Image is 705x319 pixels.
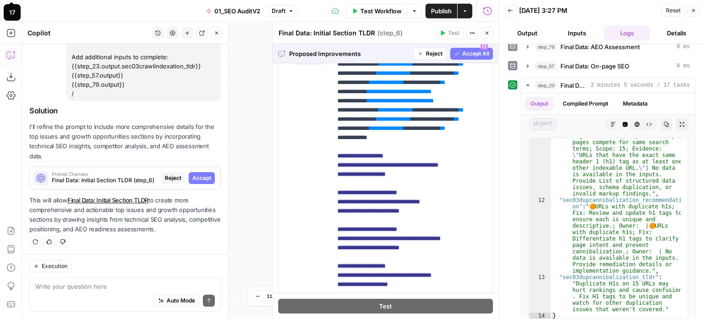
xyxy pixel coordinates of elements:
button: Metadata [617,97,653,111]
span: step_79 [535,42,557,51]
button: Publish [425,4,457,18]
span: Publish [431,6,452,16]
span: Accept All [462,50,489,58]
span: Draft [272,7,285,15]
span: ( step_6 ) [377,28,403,38]
span: Execution [42,262,67,270]
button: 0 ms [521,59,695,73]
div: 14 [529,313,551,319]
button: Accept All [450,48,493,60]
span: Reject [165,174,181,182]
span: Final Data: AEO Assessment [560,42,640,51]
button: Output [504,26,550,40]
button: Details [654,26,699,40]
span: Final Data: On-page SEO [560,62,629,71]
button: 2 minutes 5 seconds / 17 tasks [521,78,695,93]
span: 0 ms [677,43,690,51]
span: object [529,118,557,130]
span: 115% [267,292,280,300]
button: Test Workflow [346,4,407,18]
span: Reject [426,50,442,58]
button: Accept [189,172,215,184]
button: Reset [662,5,685,17]
span: Final Data: Technical SEO [560,81,587,90]
button: Draft [268,5,298,17]
a: Final Data: Initial Section TLDR [67,196,148,204]
div: Copilot [28,28,149,38]
span: Reset [666,6,681,15]
p: I'll refine the prompt to include more comprehensive details for the top issues and growth opport... [29,122,221,161]
span: 0 ms [677,62,690,70]
button: 01_SEO AuditV2 [201,4,266,18]
div: 13 [529,274,551,313]
textarea: Final Data: Initial Section TLDR [279,28,375,38]
button: Logs [604,26,650,40]
span: Test Workflow [360,6,402,16]
button: Inputs [554,26,600,40]
span: Auto Mode [167,297,195,305]
span: step_57 [535,62,557,71]
button: Reject [161,172,185,184]
span: Accept [192,174,211,182]
span: Prompt Changes [52,172,157,176]
button: 0 ms [521,39,695,54]
button: Output [525,97,554,111]
button: Test [436,27,464,39]
div: 12 [529,197,551,274]
button: Compiled Prompt [557,97,614,111]
button: Test [278,299,493,313]
h2: Solution [29,106,221,115]
div: 17 [9,8,15,17]
p: This will allow to create more comprehensive and actionable top issues and growth opportunities s... [29,196,221,235]
span: Proposed Improvements [289,49,410,58]
button: Auto Mode [154,295,199,307]
button: Reject [414,48,447,60]
span: Test [448,29,459,37]
button: Execution [29,260,72,272]
span: 01_SEO AuditV2 [214,6,260,16]
span: Test [379,302,392,311]
span: 2 minutes 5 seconds / 17 tasks [591,81,690,90]
span: step_23 [535,81,557,90]
span: Final Data: Initial Section TLDR (step_6) [52,176,157,185]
